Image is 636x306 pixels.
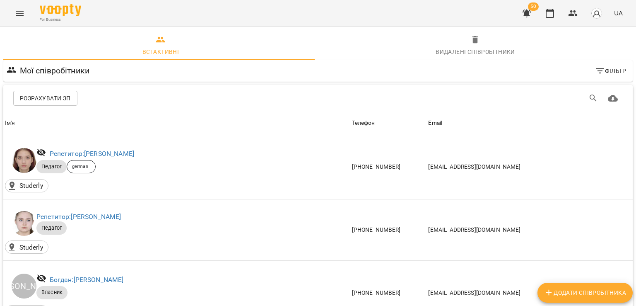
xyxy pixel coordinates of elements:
div: Studerly() [5,179,48,192]
span: Розрахувати ЗП [20,93,71,103]
a: Репетитор:[PERSON_NAME] [50,150,134,158]
td: [EMAIL_ADDRESS][DOMAIN_NAME] [426,199,633,261]
button: Пошук [583,88,603,108]
div: german [67,160,96,173]
button: Завантажити CSV [603,88,623,108]
div: Sort [352,118,375,128]
span: Телефон [352,118,425,128]
div: Ім'я [5,118,15,128]
p: Studerly [19,243,43,253]
span: Педагог [36,224,67,232]
div: Sort [428,118,442,128]
span: For Business [40,17,81,22]
p: Studerly [19,181,43,191]
td: [PHONE_NUMBER] [350,135,427,199]
img: Бабій Ангеліна Олександрівна [12,211,36,236]
button: Menu [10,3,30,23]
img: avatar_s.png [591,7,602,19]
img: Івченко Олександра Богданівна [12,148,36,173]
button: Додати співробітника [537,283,633,303]
span: 50 [528,2,539,11]
a: Репетитор:[PERSON_NAME] [36,213,121,221]
span: Ім'я [5,118,349,128]
td: [PHONE_NUMBER] [350,199,427,261]
span: Педагог [36,163,67,170]
span: UA [614,9,623,17]
div: Studerly() [5,240,48,254]
div: Table Toolbar [3,85,633,112]
div: Телефон [352,118,375,128]
div: Всі активні [142,47,179,57]
div: [PERSON_NAME] [12,274,36,299]
div: Sort [5,118,15,128]
img: Voopty Logo [40,4,81,16]
span: Фільтр [595,66,626,76]
span: Власник [36,289,67,296]
p: german [72,163,88,170]
button: Фільтр [592,63,629,78]
h6: Мої співробітники [20,64,90,77]
span: Email [428,118,631,128]
div: Email [428,118,442,128]
span: Додати співробітника [544,288,626,298]
div: Видалені cпівробітники [436,47,515,57]
button: Розрахувати ЗП [13,91,77,106]
td: [EMAIL_ADDRESS][DOMAIN_NAME] [426,135,633,199]
a: Богдан:[PERSON_NAME] [50,276,124,284]
button: UA [611,5,626,21]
